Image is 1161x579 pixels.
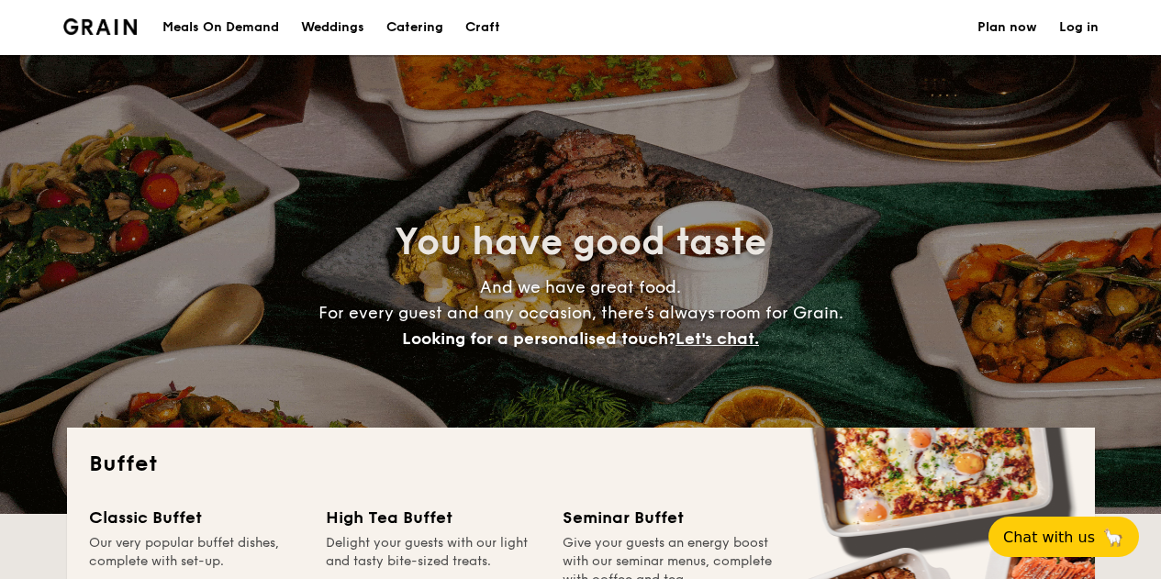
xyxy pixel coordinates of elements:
span: Looking for a personalised touch? [402,328,675,349]
span: Let's chat. [675,328,759,349]
span: You have good taste [395,220,766,264]
span: And we have great food. For every guest and any occasion, there’s always room for Grain. [318,277,843,349]
div: Seminar Buffet [563,505,777,530]
div: High Tea Buffet [326,505,541,530]
button: Chat with us🦙 [988,517,1139,557]
img: Grain [63,18,138,35]
h2: Buffet [89,450,1073,479]
div: Classic Buffet [89,505,304,530]
span: Chat with us [1003,529,1095,546]
a: Logotype [63,18,138,35]
span: 🦙 [1102,527,1124,548]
